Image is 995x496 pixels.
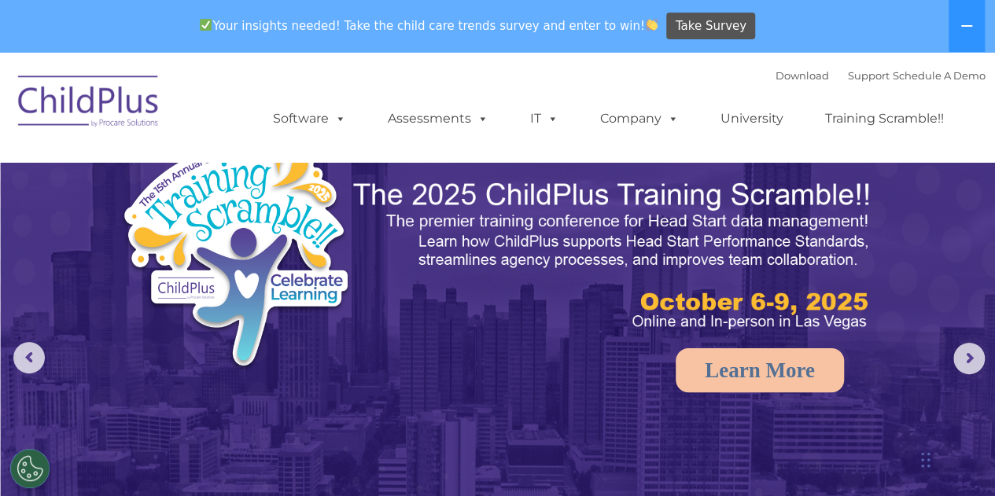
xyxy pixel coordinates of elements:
[646,19,658,31] img: 👏
[10,64,168,143] img: ChildPlus by Procare Solutions
[584,103,695,134] a: Company
[676,13,746,40] span: Take Survey
[921,436,931,483] div: Drag
[200,19,212,31] img: ✅
[738,326,995,496] iframe: Chat Widget
[776,69,986,82] font: |
[666,13,755,40] a: Take Survey
[705,103,799,134] a: University
[10,449,50,488] button: Cookies Settings
[219,104,267,116] span: Last name
[776,69,829,82] a: Download
[848,69,890,82] a: Support
[809,103,960,134] a: Training Scramble!!
[514,103,574,134] a: IT
[193,10,665,41] span: Your insights needed! Take the child care trends survey and enter to win!
[372,103,504,134] a: Assessments
[219,168,286,180] span: Phone number
[893,69,986,82] a: Schedule A Demo
[257,103,362,134] a: Software
[676,348,844,392] a: Learn More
